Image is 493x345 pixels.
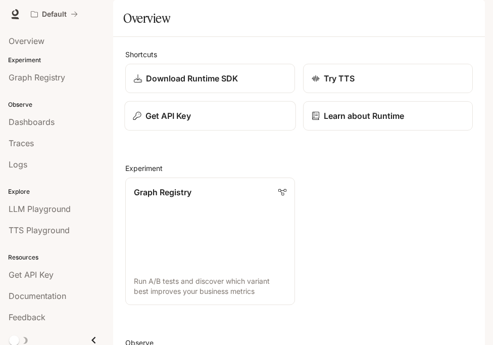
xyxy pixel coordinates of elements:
[125,163,473,174] h2: Experiment
[125,178,295,305] a: Graph RegistryRun A/B tests and discover which variant best improves your business metrics
[145,110,191,122] p: Get API Key
[303,101,473,131] a: Learn about Runtime
[42,10,67,19] p: Default
[324,110,404,122] p: Learn about Runtime
[134,276,286,296] p: Run A/B tests and discover which variant best improves your business metrics
[124,101,295,131] button: Get API Key
[123,8,170,28] h1: Overview
[303,64,473,93] a: Try TTS
[26,4,82,24] button: All workspaces
[125,64,295,93] a: Download Runtime SDK
[134,186,191,198] p: Graph Registry
[146,72,238,84] p: Download Runtime SDK
[125,49,473,60] h2: Shortcuts
[324,72,355,84] p: Try TTS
